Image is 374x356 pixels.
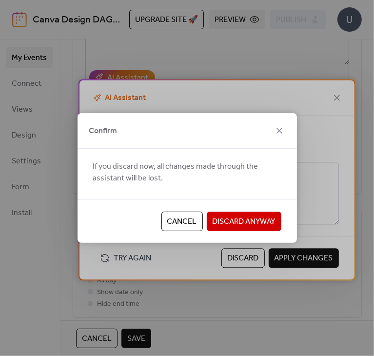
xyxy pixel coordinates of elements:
[93,161,281,184] span: If you discard now, all changes made through the assistant will be lost.
[207,212,281,231] button: Discard Anyway
[167,216,197,228] span: Cancel
[89,125,118,137] span: Confirm
[161,212,203,231] button: Cancel
[213,216,276,228] span: Discard Anyway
